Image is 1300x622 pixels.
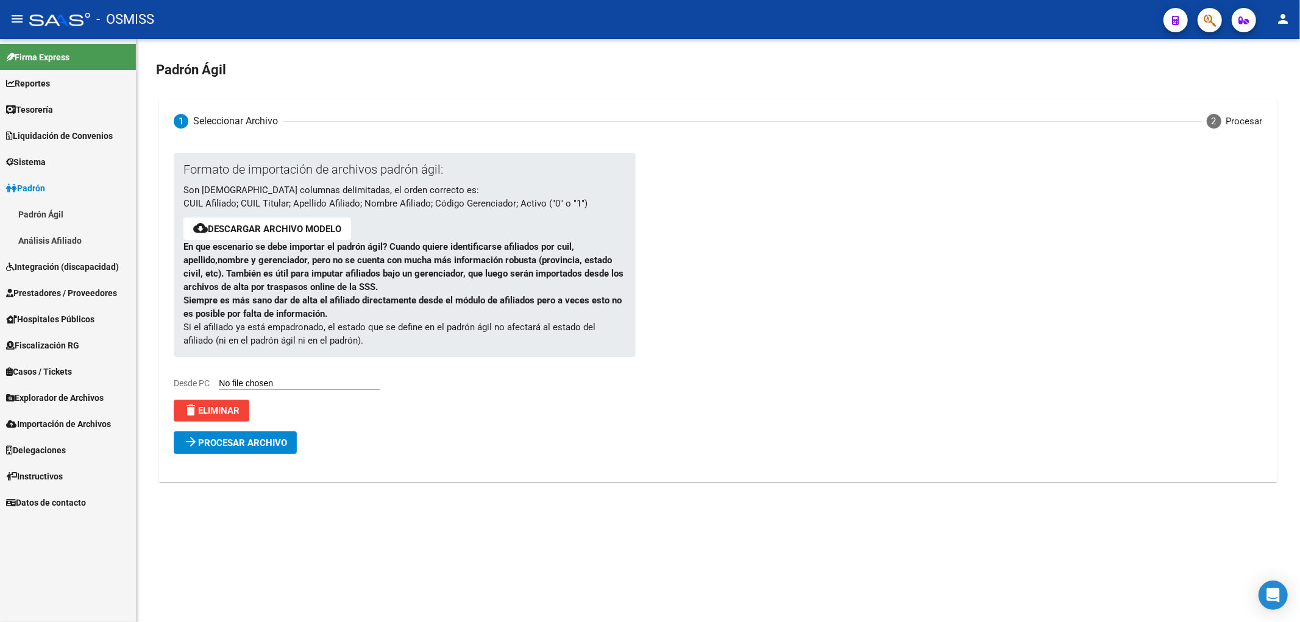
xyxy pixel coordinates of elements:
span: Eliminar [183,405,240,416]
span: Instructivos [6,470,63,483]
div: Procesar [1226,115,1263,128]
p: Son [DEMOGRAPHIC_DATA] columnas delimitadas, el orden correcto es: CUIL Afiliado; CUIL Titular; A... [183,183,626,210]
span: Integración (discapacidad) [6,260,119,274]
span: Casos / Tickets [6,365,72,378]
a: Descargar archivo modelo [208,224,341,235]
span: Liquidación de Convenios [6,129,113,143]
span: Desde PC [174,378,210,388]
p: Formato de importación de archivos padrón ágil: [183,163,626,176]
div: Si el afiliado ya está empadronado, el estado que se define en el padrón ágil no afectará al esta... [174,153,636,357]
mat-icon: menu [10,12,24,26]
span: 1 [179,115,183,128]
span: - OSMISS [96,6,154,33]
button: Eliminar [174,400,249,422]
button: Procesar archivo [174,431,297,454]
span: Sistema [6,155,46,169]
span: 2 [1212,115,1217,128]
strong: En que escenario se debe importar el padrón ágil? Cuando quiere identificarse afiliados por cuil,... [183,241,623,292]
h2: Padrón Ágil [156,58,1280,82]
button: Descargar archivo modelo [183,217,351,240]
mat-icon: arrow_forward [183,434,198,449]
span: Delegaciones [6,444,66,457]
span: Explorador de Archivos [6,391,104,405]
span: Hospitales Públicos [6,313,94,326]
strong: Siempre es más sano dar de alta el afiliado directamente desde el módulo de afiliados pero a vece... [183,295,622,319]
div: Seleccionar Archivo [193,115,278,128]
span: Firma Express [6,51,69,64]
mat-icon: cloud_download [193,221,208,235]
mat-icon: delete [183,403,198,417]
span: Datos de contacto [6,496,86,509]
div: Open Intercom Messenger [1259,581,1288,610]
input: Desde PC [219,378,380,390]
span: Fiscalización RG [6,339,79,352]
span: Tesorería [6,103,53,116]
span: Reportes [6,77,50,90]
span: Prestadores / Proveedores [6,286,117,300]
mat-icon: person [1276,12,1290,26]
span: Padrón [6,182,45,195]
span: Importación de Archivos [6,417,111,431]
span: Procesar archivo [198,437,287,448]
